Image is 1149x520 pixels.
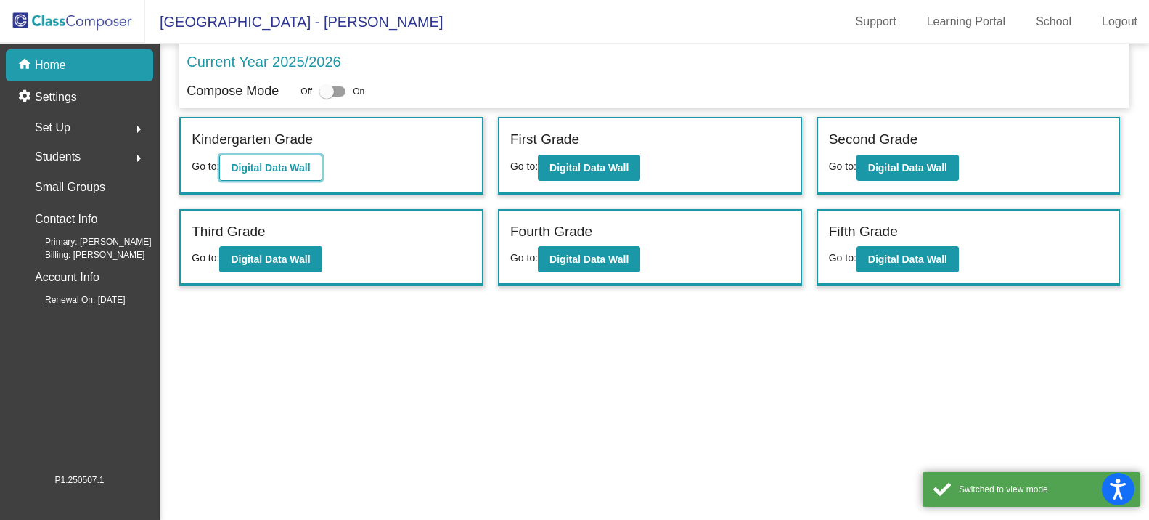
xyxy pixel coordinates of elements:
span: On [353,85,364,98]
span: Primary: [PERSON_NAME] [22,235,152,248]
p: Home [35,57,66,74]
b: Digital Data Wall [231,162,310,174]
p: Account Info [35,267,99,288]
a: Learning Portal [915,10,1018,33]
span: Go to: [510,161,538,172]
span: Renewal On: [DATE] [22,293,125,306]
a: Support [844,10,908,33]
span: Go to: [192,161,219,172]
b: Digital Data Wall [549,162,629,174]
label: First Grade [510,129,579,150]
button: Digital Data Wall [219,155,322,181]
span: Go to: [192,252,219,264]
p: Current Year 2025/2026 [187,51,340,73]
span: Off [300,85,312,98]
mat-icon: arrow_right [130,121,147,138]
span: Go to: [829,252,856,264]
span: Go to: [510,252,538,264]
mat-icon: settings [17,89,35,106]
label: Fifth Grade [829,222,898,243]
span: [GEOGRAPHIC_DATA] - [PERSON_NAME] [145,10,443,33]
button: Digital Data Wall [856,246,959,272]
div: Switched to view mode [959,483,1129,496]
span: Set Up [35,118,70,138]
label: Second Grade [829,129,918,150]
p: Settings [35,89,77,106]
label: Kindergarten Grade [192,129,313,150]
b: Digital Data Wall [868,253,947,265]
mat-icon: arrow_right [130,150,147,167]
mat-icon: home [17,57,35,74]
p: Contact Info [35,209,97,229]
span: Go to: [829,161,856,172]
b: Digital Data Wall [549,253,629,265]
a: Logout [1090,10,1149,33]
button: Digital Data Wall [219,246,322,272]
a: School [1024,10,1083,33]
p: Compose Mode [187,81,279,101]
b: Digital Data Wall [868,162,947,174]
button: Digital Data Wall [538,155,640,181]
button: Digital Data Wall [538,246,640,272]
span: Billing: [PERSON_NAME] [22,248,144,261]
label: Fourth Grade [510,222,592,243]
button: Digital Data Wall [856,155,959,181]
span: Students [35,147,81,167]
p: Small Groups [35,177,105,198]
label: Third Grade [192,222,265,243]
b: Digital Data Wall [231,253,310,265]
